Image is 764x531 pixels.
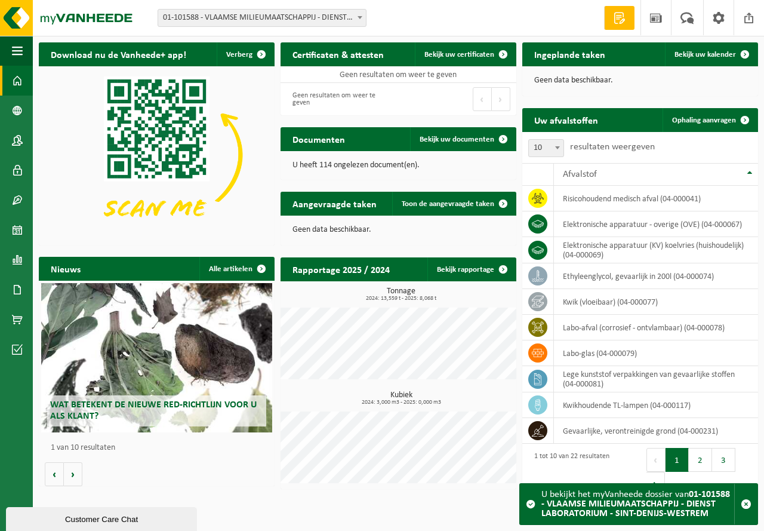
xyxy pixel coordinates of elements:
a: Bekijk uw kalender [665,42,757,66]
span: 01-101588 - VLAAMSE MILIEUMAATSCHAPPIJ - DIENST LABORATORIUM - SINT-DENIJS-WESTREM [158,10,366,26]
span: 01-101588 - VLAAMSE MILIEUMAATSCHAPPIJ - DIENST LABORATORIUM - SINT-DENIJS-WESTREM [158,9,366,27]
h3: Tonnage [286,287,516,302]
td: lege kunststof verpakkingen van gevaarlijke stoffen (04-000081) [554,366,758,392]
button: 2 [689,448,712,472]
span: Bekijk uw certificaten [424,51,494,59]
a: Bekijk rapportage [427,257,515,281]
button: Next [646,472,665,496]
button: Next [492,87,510,111]
a: Ophaling aanvragen [663,108,757,132]
p: Geen data beschikbaar. [292,226,504,234]
td: kwik (vloeibaar) (04-000077) [554,289,758,315]
h2: Aangevraagde taken [281,192,389,215]
a: Alle artikelen [199,257,273,281]
h2: Download nu de Vanheede+ app! [39,42,198,66]
td: labo-glas (04-000079) [554,340,758,366]
button: Vorige [45,462,64,486]
span: Toon de aangevraagde taken [402,200,494,208]
span: Bekijk uw kalender [674,51,736,59]
p: 1 van 10 resultaten [51,444,269,452]
td: labo-afval (corrosief - ontvlambaar) (04-000078) [554,315,758,340]
div: 1 tot 10 van 22 resultaten [528,447,609,497]
a: Bekijk uw certificaten [415,42,515,66]
button: 1 [666,448,689,472]
span: 10 [529,140,563,156]
h2: Ingeplande taken [522,42,617,66]
img: Download de VHEPlus App [39,66,275,243]
div: U bekijkt het myVanheede dossier van [541,484,734,524]
p: U heeft 114 ongelezen document(en). [292,161,504,170]
a: Toon de aangevraagde taken [392,192,515,216]
h2: Uw afvalstoffen [522,108,610,131]
td: kwikhoudende TL-lampen (04-000117) [554,392,758,418]
button: Previous [473,87,492,111]
td: ethyleenglycol, gevaarlijk in 200l (04-000074) [554,263,758,289]
span: Afvalstof [563,170,597,179]
iframe: chat widget [6,505,199,531]
button: Volgende [64,462,82,486]
button: Verberg [217,42,273,66]
span: Ophaling aanvragen [672,116,736,124]
span: 10 [528,139,564,157]
button: 3 [712,448,735,472]
td: elektronische apparatuur - overige (OVE) (04-000067) [554,211,758,237]
div: Geen resultaten om weer te geven [286,86,393,112]
a: Bekijk uw documenten [410,127,515,151]
span: Verberg [226,51,252,59]
p: Geen data beschikbaar. [534,76,746,85]
strong: 01-101588 - VLAAMSE MILIEUMAATSCHAPPIJ - DIENST LABORATORIUM - SINT-DENIJS-WESTREM [541,490,730,518]
button: Previous [646,448,666,472]
h2: Documenten [281,127,357,151]
h2: Rapportage 2025 / 2024 [281,257,402,281]
h2: Certificaten & attesten [281,42,396,66]
label: resultaten weergeven [570,142,655,152]
td: Geen resultaten om weer te geven [281,66,516,83]
h2: Nieuws [39,257,93,280]
span: Wat betekent de nieuwe RED-richtlijn voor u als klant? [50,400,257,421]
span: 2024: 13,559 t - 2025: 8,068 t [286,296,516,302]
span: 2024: 3,000 m3 - 2025: 0,000 m3 [286,400,516,406]
td: gevaarlijke, verontreinigde grond (04-000231) [554,418,758,444]
td: risicohoudend medisch afval (04-000041) [554,186,758,211]
h3: Kubiek [286,391,516,406]
span: Bekijk uw documenten [420,136,494,143]
td: elektronische apparatuur (KV) koelvries (huishoudelijk) (04-000069) [554,237,758,263]
a: Wat betekent de nieuwe RED-richtlijn voor u als klant? [41,283,272,432]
